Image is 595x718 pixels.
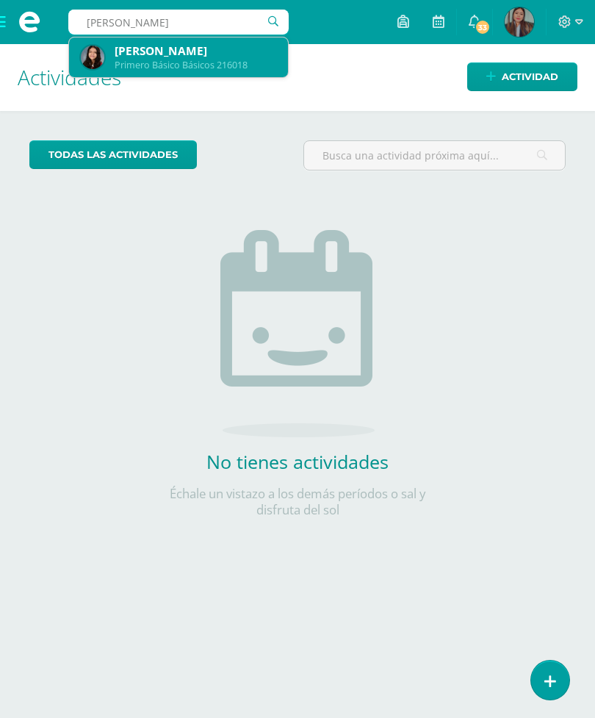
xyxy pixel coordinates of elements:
a: todas las Actividades [29,140,197,169]
div: [PERSON_NAME] [115,43,276,59]
h1: Actividades [18,44,577,111]
span: 33 [475,19,491,35]
p: Échale un vistazo a los demás períodos o sal y disfruta del sol [151,486,444,518]
img: e0e3018be148909e9b9cf69bbfc1c52d.png [505,7,534,37]
a: Actividad [467,62,577,91]
div: Primero Básico Básicos 216018 [115,59,276,71]
span: Actividad [502,63,558,90]
img: no_activities.png [220,230,375,437]
input: Busca un usuario... [68,10,289,35]
input: Busca una actividad próxima aquí... [304,141,565,170]
h2: No tienes actividades [151,449,444,474]
img: 383d6f74b2c436a90a66bfdc6559b87d.png [81,46,104,69]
